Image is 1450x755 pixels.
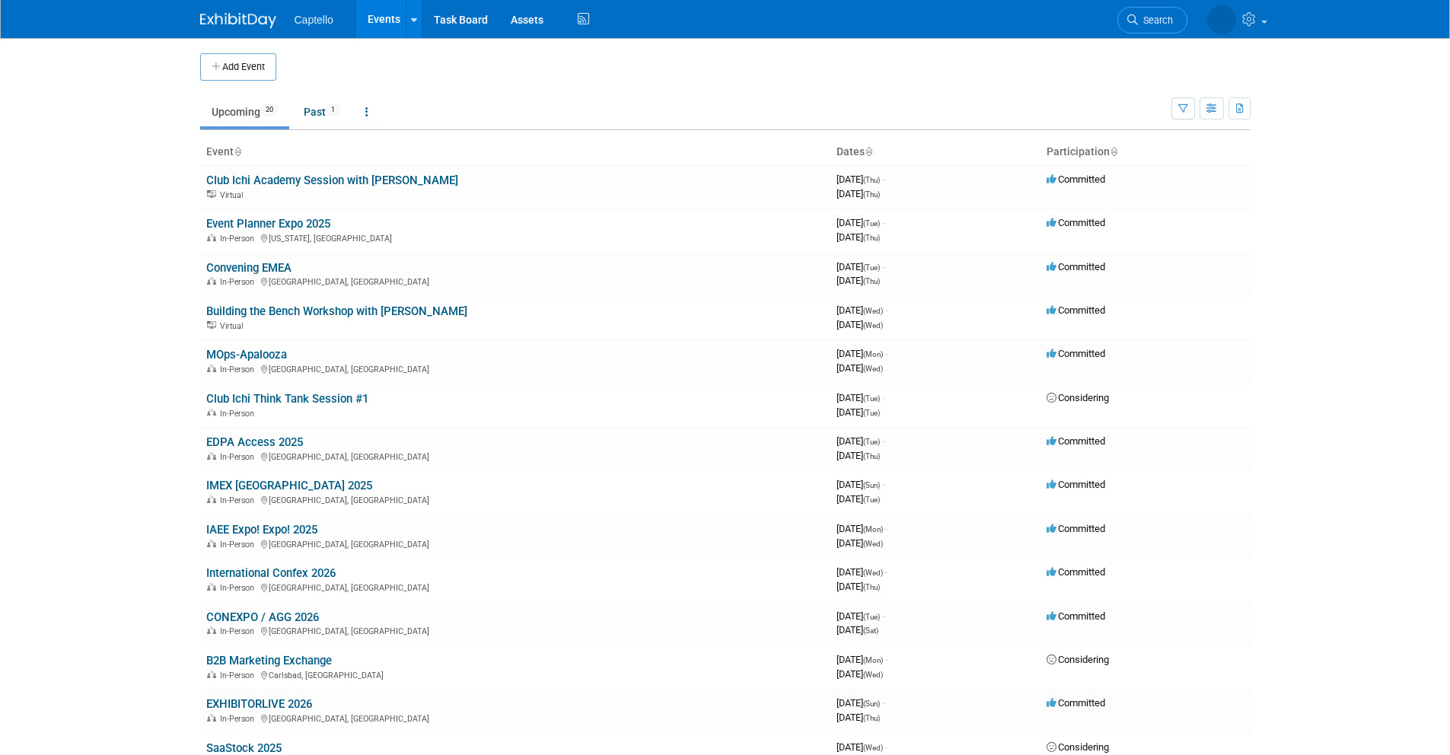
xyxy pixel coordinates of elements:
[206,435,303,449] a: EDPA Access 2025
[863,307,883,315] span: (Wed)
[882,479,884,490] span: -
[207,409,216,416] img: In-Person Event
[837,392,884,403] span: [DATE]
[1047,174,1105,185] span: Committed
[837,668,883,680] span: [DATE]
[863,613,880,621] span: (Tue)
[206,581,824,593] div: [GEOGRAPHIC_DATA], [GEOGRAPHIC_DATA]
[837,406,880,418] span: [DATE]
[882,261,884,272] span: -
[206,610,319,624] a: CONEXPO / AGG 2026
[206,304,467,318] a: Building the Bench Workshop with [PERSON_NAME]
[327,104,339,116] span: 1
[837,231,880,243] span: [DATE]
[206,523,317,537] a: IAEE Expo! Expo! 2025
[207,495,216,503] img: In-Person Event
[207,626,216,634] img: In-Person Event
[220,234,259,244] span: In-Person
[863,394,880,403] span: (Tue)
[1047,610,1105,622] span: Committed
[200,13,276,28] img: ExhibitDay
[863,263,880,272] span: (Tue)
[206,479,372,492] a: IMEX [GEOGRAPHIC_DATA] 2025
[863,656,883,664] span: (Mon)
[863,365,883,373] span: (Wed)
[863,540,883,548] span: (Wed)
[206,654,332,667] a: B2B Marketing Exchange
[206,392,368,406] a: Club Ichi Think Tank Session #1
[863,583,880,591] span: (Thu)
[220,626,259,636] span: In-Person
[295,14,333,26] span: Captello
[206,493,824,505] div: [GEOGRAPHIC_DATA], [GEOGRAPHIC_DATA]
[1117,7,1187,33] a: Search
[206,537,824,550] div: [GEOGRAPHIC_DATA], [GEOGRAPHIC_DATA]
[837,217,884,228] span: [DATE]
[885,741,888,753] span: -
[885,348,888,359] span: -
[863,219,880,228] span: (Tue)
[220,671,259,680] span: In-Person
[830,139,1040,165] th: Dates
[863,699,880,708] span: (Sun)
[882,435,884,447] span: -
[882,217,884,228] span: -
[885,304,888,316] span: -
[1207,5,1236,34] img: Mackenzie Hood
[206,348,287,362] a: MOps-Apalooza
[206,450,824,462] div: [GEOGRAPHIC_DATA], [GEOGRAPHIC_DATA]
[1047,304,1105,316] span: Committed
[207,671,216,678] img: In-Person Event
[863,714,880,722] span: (Thu)
[837,654,888,665] span: [DATE]
[206,217,330,231] a: Event Planner Expo 2025
[1047,435,1105,447] span: Committed
[207,190,216,198] img: Virtual Event
[206,174,458,187] a: Club Ichi Academy Session with [PERSON_NAME]
[1047,654,1109,665] span: Considering
[865,145,872,158] a: Sort by Start Date
[206,261,292,275] a: Convening EMEA
[863,234,880,242] span: (Thu)
[837,188,880,199] span: [DATE]
[863,525,883,534] span: (Mon)
[206,624,824,636] div: [GEOGRAPHIC_DATA], [GEOGRAPHIC_DATA]
[837,362,883,374] span: [DATE]
[885,523,888,534] span: -
[1138,14,1173,26] span: Search
[863,569,883,577] span: (Wed)
[837,304,888,316] span: [DATE]
[882,697,884,709] span: -
[837,712,880,723] span: [DATE]
[837,566,888,578] span: [DATE]
[220,365,259,374] span: In-Person
[207,452,216,460] img: In-Person Event
[863,176,880,184] span: (Thu)
[837,537,883,549] span: [DATE]
[882,392,884,403] span: -
[837,174,884,185] span: [DATE]
[200,97,289,126] a: Upcoming20
[863,626,878,635] span: (Sat)
[837,610,884,622] span: [DATE]
[207,365,216,372] img: In-Person Event
[837,741,888,753] span: [DATE]
[1047,392,1109,403] span: Considering
[837,493,880,505] span: [DATE]
[261,104,278,116] span: 20
[206,668,824,680] div: Carlsbad, [GEOGRAPHIC_DATA]
[200,53,276,81] button: Add Event
[863,671,883,679] span: (Wed)
[885,654,888,665] span: -
[1047,261,1105,272] span: Committed
[207,321,216,329] img: Virtual Event
[1047,566,1105,578] span: Committed
[220,321,247,331] span: Virtual
[863,350,883,358] span: (Mon)
[837,581,880,592] span: [DATE]
[1047,697,1105,709] span: Committed
[206,697,312,711] a: EXHIBITORLIVE 2026
[1047,741,1109,753] span: Considering
[207,540,216,547] img: In-Person Event
[1047,523,1105,534] span: Committed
